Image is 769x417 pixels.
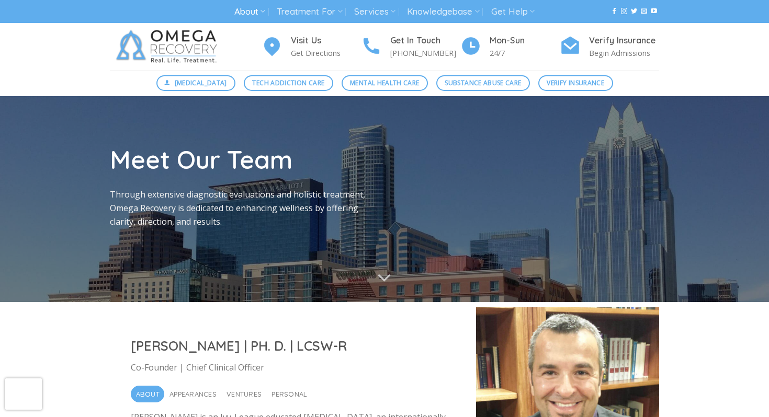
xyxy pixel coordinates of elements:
h2: [PERSON_NAME] | PH. D. | LCSW-R [131,337,455,354]
a: Follow on Twitter [631,8,637,15]
a: Follow on YouTube [651,8,657,15]
h1: Meet Our Team [110,143,377,176]
p: [PHONE_NUMBER] [390,47,460,59]
p: Co-Founder | Chief Clinical Officer [131,361,455,375]
span: Verify Insurance [547,78,604,88]
a: Send us an email [641,8,647,15]
a: Knowledgebase [407,2,479,21]
a: Verify Insurance [538,75,613,91]
span: Substance Abuse Care [445,78,521,88]
a: Get In Touch [PHONE_NUMBER] [361,34,460,60]
span: Mental Health Care [350,78,419,88]
a: Tech Addiction Care [244,75,333,91]
a: Substance Abuse Care [436,75,530,91]
a: Follow on Instagram [621,8,627,15]
a: [MEDICAL_DATA] [156,75,236,91]
p: Get Directions [291,47,361,59]
button: Scroll for more [365,264,404,292]
span: Personal [272,386,307,402]
h4: Visit Us [291,34,361,48]
span: Tech Addiction Care [252,78,324,88]
p: Begin Admissions [589,47,659,59]
h4: Get In Touch [390,34,460,48]
span: Ventures [227,386,262,402]
a: About [234,2,265,21]
a: Treatment For [277,2,342,21]
h4: Verify Insurance [589,34,659,48]
span: About [136,386,160,402]
a: Mental Health Care [342,75,428,91]
a: Follow on Facebook [611,8,617,15]
a: Services [354,2,395,21]
img: Omega Recovery [110,23,228,70]
a: Visit Us Get Directions [262,34,361,60]
p: 24/7 [490,47,560,59]
span: Appearances [169,386,217,402]
a: Verify Insurance Begin Admissions [560,34,659,60]
h4: Mon-Sun [490,34,560,48]
span: [MEDICAL_DATA] [175,78,227,88]
a: Get Help [491,2,535,21]
p: Through extensive diagnostic evaluations and holistic treatment, Omega Recovery is dedicated to e... [110,188,377,228]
